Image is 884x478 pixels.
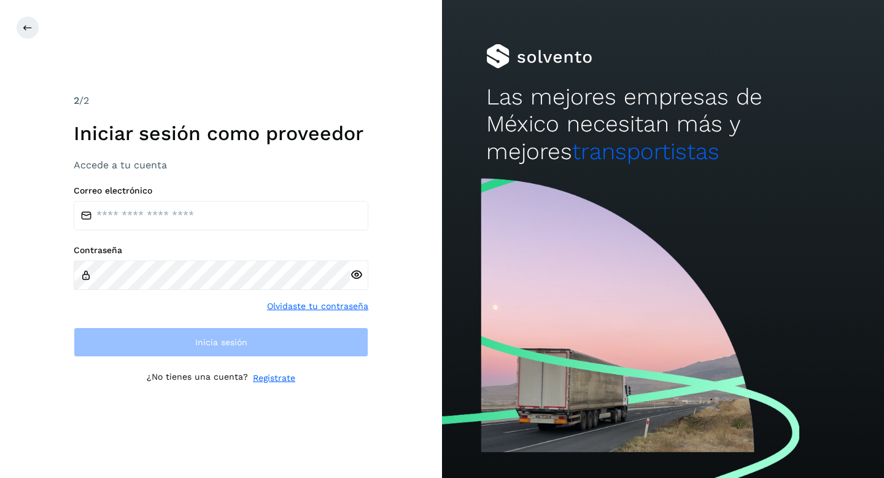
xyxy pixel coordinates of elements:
a: Olvidaste tu contraseña [267,300,368,313]
label: Correo electrónico [74,186,368,196]
button: Inicia sesión [74,327,368,357]
span: Inicia sesión [195,338,247,347]
span: transportistas [572,138,719,165]
h2: Las mejores empresas de México necesitan más y mejores [486,84,840,165]
a: Regístrate [253,372,295,385]
h3: Accede a tu cuenta [74,159,368,171]
label: Contraseña [74,245,368,256]
span: 2 [74,95,79,106]
p: ¿No tienes una cuenta? [147,372,248,385]
div: /2 [74,93,368,108]
h1: Iniciar sesión como proveedor [74,122,368,145]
